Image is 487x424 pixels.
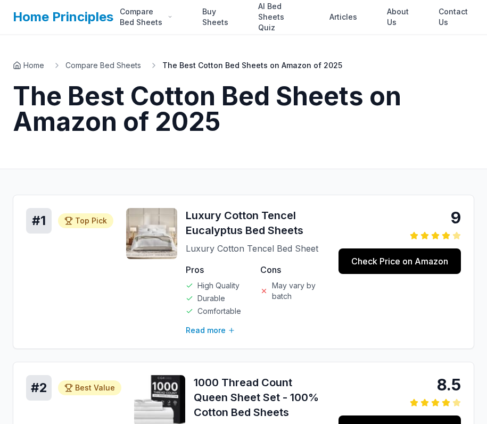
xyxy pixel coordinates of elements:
[113,6,179,28] div: Compare Bed Sheets
[186,293,252,304] li: Durable
[186,280,252,291] li: High Quality
[75,215,107,226] span: Top Pick
[339,375,461,394] div: 8.5
[260,280,326,302] li: May vary by batch
[13,60,474,71] nav: Breadcrumb
[339,248,461,274] a: Check Price on Amazon
[432,6,474,28] a: Contact Us
[260,263,326,276] h4: Cons
[75,383,115,393] span: Best Value
[323,6,364,28] a: Articles
[186,208,326,238] h3: Luxury Cotton Tencel Eucalyptus Bed Sheets
[26,375,52,401] div: # 2
[126,208,177,259] img: Luxury Cotton Tencel Eucalyptus Bed Sheets - Cotton, Tencel Lyocell product image
[13,9,113,24] a: Home Principles
[65,60,141,71] a: Compare Bed Sheets
[13,60,44,71] a: Home
[186,325,235,336] button: Read more
[26,208,52,234] div: # 1
[186,242,326,255] p: Luxury Cotton Tencel Bed Sheet
[196,6,235,28] a: Buy Sheets
[186,263,252,276] h4: Pros
[194,375,326,420] h3: 1000 Thread Count Queen Sheet Set - 100% Cotton Bed Sheets
[162,60,342,71] span: The Best Cotton Bed Sheets on Amazon of 2025
[186,306,252,317] li: Comfortable
[252,6,306,28] a: AI Bed Sheets Quiz
[381,6,415,28] a: About Us
[339,208,461,227] div: 9
[13,84,474,135] h1: The Best Cotton Bed Sheets on Amazon of 2025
